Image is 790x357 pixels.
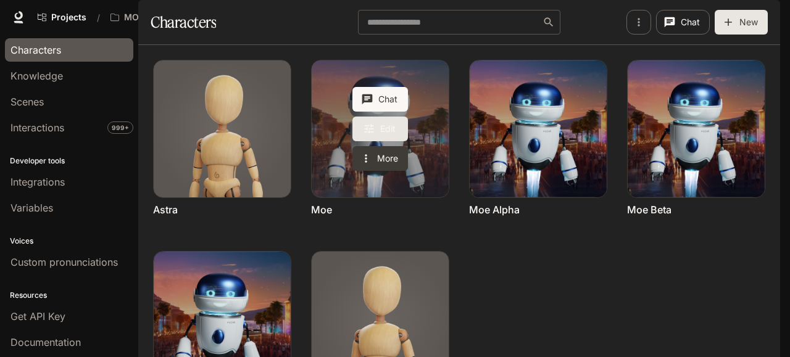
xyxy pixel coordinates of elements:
h1: Characters [151,10,216,35]
img: Moe Beta [628,60,765,197]
span: Projects [51,12,86,23]
img: Astra [154,60,291,197]
button: Chat [656,10,710,35]
button: More actions [352,146,408,171]
a: Moe Beta [627,203,671,216]
p: MOE [124,12,144,23]
button: Chat with Moe [352,87,408,112]
a: Moe [312,60,449,197]
a: Edit Moe [352,117,408,141]
img: Moe Alpha [470,60,607,197]
div: / [92,11,105,24]
a: Moe Alpha [469,203,520,216]
a: Astra [153,203,178,216]
a: Go to projects [32,5,92,30]
button: Open workspace menu [105,5,163,30]
button: New [715,10,768,35]
a: Moe [311,203,332,216]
